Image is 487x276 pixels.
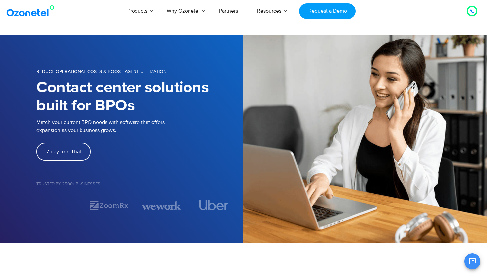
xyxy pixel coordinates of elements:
div: 2 / 7 [89,200,129,211]
div: Image Carousel [36,200,234,211]
p: Match your current BPO needs with software that offers expansion as your business grows. [36,118,178,134]
a: 7-day free Ttial [36,143,91,161]
a: Request a Demo [299,3,356,19]
div: 1 / 7 [36,201,76,209]
img: zoomrx [89,200,129,211]
h1: Contact center solutions built for BPOs [36,79,234,115]
button: Open chat [464,253,480,269]
div: 4 / 7 [194,200,234,210]
img: uber [199,200,228,210]
h5: Trusted by 2500+ Businesses [36,182,234,186]
span: Reduce operational costs & boost agent utilization [36,69,167,74]
div: 3 / 7 [142,200,181,211]
img: wework [142,200,181,211]
span: 7-day free Ttial [46,149,81,154]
